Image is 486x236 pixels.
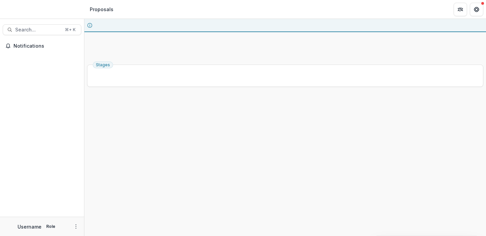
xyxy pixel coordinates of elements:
[13,43,79,49] span: Notifications
[96,63,110,67] span: Stages
[44,223,57,230] p: Role
[3,41,81,51] button: Notifications
[3,24,81,35] button: Search...
[90,6,113,13] div: Proposals
[87,4,116,14] nav: breadcrumb
[63,26,77,33] div: ⌘ + K
[15,27,61,33] span: Search...
[470,3,483,16] button: Get Help
[454,3,467,16] button: Partners
[18,223,42,230] p: Username
[72,222,80,231] button: More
